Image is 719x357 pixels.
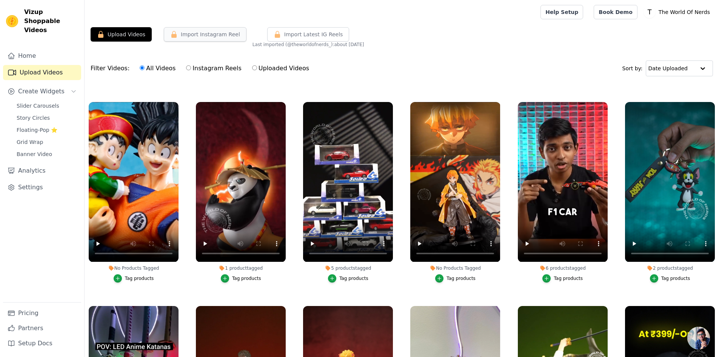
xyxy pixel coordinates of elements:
a: Grid Wrap [12,137,81,147]
input: Instagram Reels [186,65,191,70]
a: Home [3,48,81,63]
div: 2 products tagged [625,265,715,271]
div: Tag products [661,275,690,281]
button: T The World Of Nerds [644,5,713,19]
a: Upload Videos [3,65,81,80]
button: Tag products [328,274,368,283]
div: No Products Tagged [410,265,500,271]
div: 1 product tagged [196,265,286,271]
div: 5 products tagged [303,265,393,271]
a: Settings [3,180,81,195]
span: Banner Video [17,150,52,158]
a: Book Demo [594,5,637,19]
a: Story Circles [12,113,81,123]
a: Analytics [3,163,81,178]
div: 6 products tagged [518,265,608,271]
a: Partners [3,321,81,336]
img: Vizup [6,15,18,27]
button: Tag products [650,274,690,283]
div: Filter Videos: [91,60,313,77]
button: Import Latest IG Reels [267,27,349,42]
label: Uploaded Videos [252,63,309,73]
div: No Products Tagged [89,265,179,271]
label: All Videos [139,63,176,73]
button: Tag products [114,274,154,283]
div: Tag products [446,275,476,281]
span: Create Widgets [18,87,65,96]
a: Pricing [3,306,81,321]
a: Floating-Pop ⭐ [12,125,81,135]
div: Tag products [125,275,154,281]
button: Import Instagram Reel [164,27,246,42]
button: Tag products [542,274,583,283]
button: Tag products [221,274,261,283]
p: The World Of Nerds [656,5,713,19]
text: T [647,8,651,16]
span: Story Circles [17,114,50,122]
a: Slider Carousels [12,100,81,111]
span: Vizup Shoppable Videos [24,8,78,35]
span: Floating-Pop ⭐ [17,126,57,134]
span: Slider Carousels [17,102,59,110]
div: Tag products [339,275,368,281]
div: Tag products [554,275,583,281]
input: All Videos [140,65,145,70]
button: Create Widgets [3,84,81,99]
span: Last imported (@ theworldofnerds_ ): about [DATE] [252,42,364,48]
a: Banner Video [12,149,81,159]
label: Instagram Reels [186,63,242,73]
a: Help Setup [540,5,583,19]
button: Tag products [435,274,476,283]
input: Uploaded Videos [252,65,257,70]
a: Setup Docs [3,336,81,351]
span: Import Latest IG Reels [284,31,343,38]
a: Open chat [687,327,710,349]
div: Tag products [232,275,261,281]
span: Grid Wrap [17,138,43,146]
div: Sort by: [622,60,713,76]
button: Upload Videos [91,27,152,42]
